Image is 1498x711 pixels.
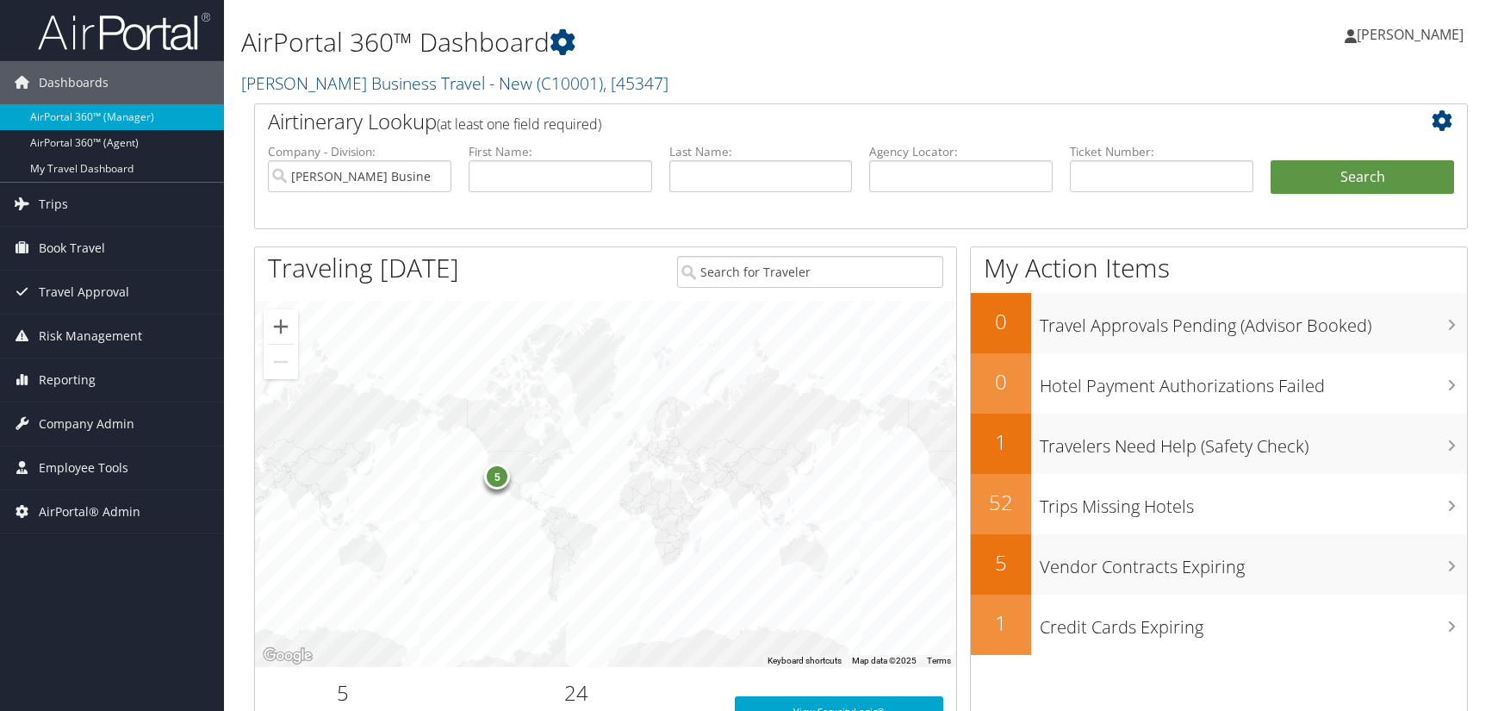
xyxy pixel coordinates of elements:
[259,645,316,667] a: Open this area in Google Maps (opens a new window)
[971,474,1467,534] a: 52Trips Missing Hotels
[1271,160,1454,195] button: Search
[971,307,1031,336] h2: 0
[39,183,68,226] span: Trips
[469,143,652,160] label: First Name:
[1040,426,1467,458] h3: Travelers Need Help (Safety Check)
[1040,607,1467,639] h3: Credit Cards Expiring
[971,608,1031,638] h2: 1
[39,315,142,358] span: Risk Management
[1040,546,1467,579] h3: Vendor Contracts Expiring
[1345,9,1481,60] a: [PERSON_NAME]
[259,645,316,667] img: Google
[603,72,668,95] span: , [ 45347 ]
[39,490,140,533] span: AirPortal® Admin
[268,107,1353,136] h2: Airtinerary Lookup
[537,72,603,95] span: ( C10001 )
[264,309,298,344] button: Zoom in
[443,678,709,708] h2: 24
[38,11,210,52] img: airportal-logo.png
[484,463,510,489] div: 5
[677,256,943,288] input: Search for Traveler
[971,488,1031,517] h2: 52
[264,345,298,379] button: Zoom out
[39,446,128,490] span: Employee Tools
[971,595,1467,655] a: 1Credit Cards Expiring
[39,227,105,270] span: Book Travel
[241,24,1067,60] h1: AirPortal 360™ Dashboard
[1070,143,1253,160] label: Ticket Number:
[268,678,417,708] h2: 5
[1040,365,1467,398] h3: Hotel Payment Authorizations Failed
[971,427,1031,457] h2: 1
[1357,25,1464,44] span: [PERSON_NAME]
[268,250,459,286] h1: Traveling [DATE]
[39,359,96,402] span: Reporting
[971,367,1031,396] h2: 0
[927,656,951,665] a: Terms (opens in new tab)
[869,143,1053,160] label: Agency Locator:
[971,534,1467,595] a: 5Vendor Contracts Expiring
[39,61,109,104] span: Dashboards
[268,143,451,160] label: Company - Division:
[971,414,1467,474] a: 1Travelers Need Help (Safety Check)
[1040,486,1467,519] h3: Trips Missing Hotels
[437,115,601,134] span: (at least one field required)
[971,353,1467,414] a: 0Hotel Payment Authorizations Failed
[971,548,1031,577] h2: 5
[39,402,134,446] span: Company Admin
[852,656,917,665] span: Map data ©2025
[241,72,668,95] a: [PERSON_NAME] Business Travel - New
[971,293,1467,353] a: 0Travel Approvals Pending (Advisor Booked)
[768,655,842,667] button: Keyboard shortcuts
[39,271,129,314] span: Travel Approval
[1040,305,1467,338] h3: Travel Approvals Pending (Advisor Booked)
[971,250,1467,286] h1: My Action Items
[669,143,853,160] label: Last Name:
